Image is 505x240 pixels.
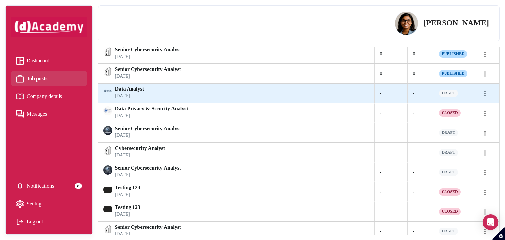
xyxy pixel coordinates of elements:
[103,86,112,96] img: jobi
[439,90,458,97] span: DRAFT
[103,67,112,76] img: jobi
[439,109,460,117] span: CLOSED
[439,50,467,58] span: PUBLISHED
[115,231,181,237] span: [DATE]
[374,123,407,142] div: -
[115,165,181,171] span: Senior Cybersecurity Analyst
[103,146,112,155] img: jobi
[115,225,181,230] span: Senior Cybersecurity Analyst
[407,202,434,221] div: -
[115,126,181,131] span: Senior Cybersecurity Analyst
[478,225,492,238] button: more
[439,149,458,156] span: DRAFT
[27,56,49,66] span: Dashboard
[16,110,24,118] img: Messages icon
[103,225,112,234] img: jobi
[115,153,165,158] span: [DATE]
[27,74,48,84] span: Job posts
[115,67,181,72] span: Senior Cybersecurity Analyst
[439,228,458,235] span: DRAFT
[478,146,492,159] button: more
[407,84,434,103] div: -
[439,129,458,136] span: DRAFT
[439,70,467,77] span: PUBLISHED
[16,74,82,84] a: Job posts iconJob posts
[103,106,112,115] img: jobi
[16,91,82,101] a: Company details iconCompany details
[407,103,434,123] div: -
[27,199,44,209] span: Settings
[103,126,112,135] img: jobi
[16,109,82,119] a: Messages iconMessages
[478,205,492,219] button: more
[16,75,24,83] img: Job posts icon
[115,172,181,178] span: [DATE]
[478,107,492,120] button: more
[407,162,434,182] div: -
[374,162,407,182] div: -
[439,169,458,176] span: DRAFT
[115,74,181,79] span: [DATE]
[16,57,24,65] img: Dashboard icon
[478,166,492,179] button: more
[115,133,181,138] span: [DATE]
[374,182,407,202] div: -
[115,54,181,60] span: [DATE]
[374,202,407,221] div: -
[407,44,434,63] div: 0
[16,56,82,66] a: Dashboard iconDashboard
[439,208,460,215] span: CLOSED
[16,217,82,227] div: Log out
[407,182,434,202] div: -
[395,12,418,35] img: Profile
[16,200,24,208] img: setting
[483,214,498,230] div: Open Intercom Messenger
[407,123,434,142] div: -
[478,67,492,81] button: more
[16,218,24,226] img: Log out
[115,205,140,210] span: Testing 123
[11,17,87,37] img: dAcademy
[423,19,489,27] p: [PERSON_NAME]
[407,64,434,83] div: 0
[115,212,140,217] span: [DATE]
[27,91,62,101] span: Company details
[374,64,407,83] div: 0
[115,185,140,190] span: Testing 123
[103,47,112,56] img: jobi
[374,84,407,103] div: -
[374,103,407,123] div: -
[75,183,82,189] div: 8
[478,48,492,61] button: more
[439,188,460,196] span: CLOSED
[478,87,492,100] button: more
[115,106,188,111] span: Data Privacy & Security Analyst
[27,109,47,119] span: Messages
[115,146,165,151] span: Cybersecurity Analyst
[492,227,505,240] button: Set cookie preferences
[115,192,140,198] span: [DATE]
[115,113,188,119] span: [DATE]
[16,92,24,100] img: Company details icon
[407,143,434,162] div: -
[115,93,144,99] span: [DATE]
[27,181,54,191] span: Notifications
[374,44,407,63] div: 0
[115,86,144,92] span: Data Analyst
[103,165,112,175] img: jobi
[478,127,492,140] button: more
[103,205,112,214] img: jobi
[103,185,112,194] img: jobi
[115,47,181,52] span: Senior Cybersecurity Analyst
[478,186,492,199] button: more
[374,143,407,162] div: -
[16,182,24,190] img: setting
